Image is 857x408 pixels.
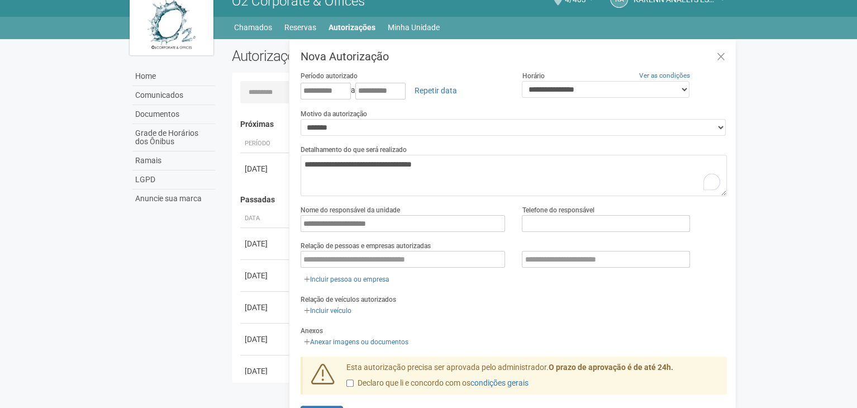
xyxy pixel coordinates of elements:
label: Relação de veículos autorizados [301,295,396,305]
label: Relação de pessoas e empresas autorizadas [301,241,431,251]
a: Minha Unidade [388,20,440,35]
a: Anuncie sua marca [132,189,215,208]
h4: Passadas [240,196,719,204]
strong: O prazo de aprovação é de até 24h. [549,363,673,372]
a: Documentos [132,105,215,124]
a: Incluir pessoa ou empresa [301,273,393,286]
label: Anexos [301,326,323,336]
a: Ver as condições [639,72,690,79]
a: Chamados [234,20,272,35]
a: Incluir veículo [301,305,355,317]
label: Horário [522,71,544,81]
div: [DATE] [245,270,286,281]
div: a [301,81,506,100]
a: Repetir data [407,81,464,100]
a: Anexar imagens ou documentos [301,336,412,348]
a: condições gerais [470,378,529,387]
h4: Próximas [240,120,719,129]
label: Período autorizado [301,71,358,81]
a: Reservas [284,20,316,35]
div: [DATE] [245,163,286,174]
th: Período [240,135,291,153]
div: [DATE] [245,334,286,345]
a: Home [132,67,215,86]
a: Grade de Horários dos Ônibus [132,124,215,151]
label: Motivo da autorização [301,109,367,119]
div: Esta autorização precisa ser aprovada pelo administrador. [338,362,727,395]
a: LGPD [132,170,215,189]
a: Autorizações [328,20,375,35]
textarea: To enrich screen reader interactions, please activate Accessibility in Grammarly extension settings [301,155,727,196]
a: Comunicados [132,86,215,105]
label: Nome do responsável da unidade [301,205,400,215]
div: [DATE] [245,366,286,377]
th: Data [240,210,291,228]
a: Ramais [132,151,215,170]
input: Declaro que li e concordo com oscondições gerais [346,379,354,387]
label: Telefone do responsável [522,205,594,215]
div: [DATE] [245,238,286,249]
h2: Autorizações [232,48,471,64]
h3: Nova Autorização [301,51,727,62]
label: Detalhamento do que será realizado [301,145,407,155]
label: Declaro que li e concordo com os [346,378,529,389]
div: [DATE] [245,302,286,313]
